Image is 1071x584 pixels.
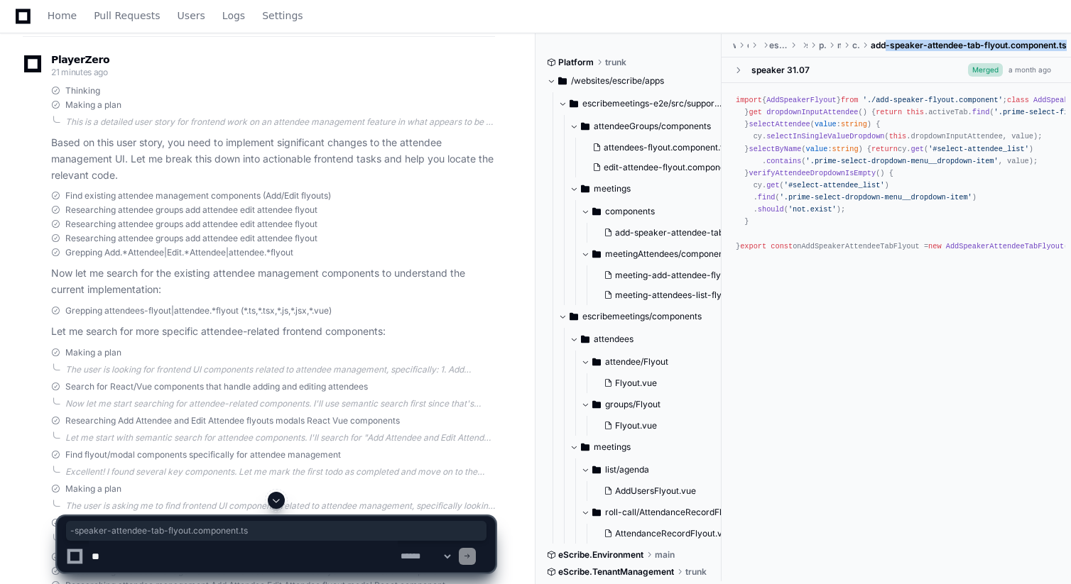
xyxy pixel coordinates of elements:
span: Logs [222,11,245,20]
span: escribemeetings-e2e/src/support/pageObjects [582,98,722,109]
span: dropdownInputAttendee [910,132,1002,141]
span: components [605,206,655,217]
span: -speaker-attendee-tab-flyout.component.ts [70,525,482,536]
button: Flyout.vue [598,373,725,393]
span: list/agenda [605,464,649,475]
button: attendeeGroups/components [570,115,734,138]
button: groups/Flyout [581,393,734,416]
span: return [876,108,902,116]
span: return [871,145,898,153]
span: dropdownInputAttendee [766,108,858,116]
svg: Directory [570,95,578,112]
button: meeting-add-attendee-flyout.component.ts [598,265,748,285]
span: add-speaker-attendee-tab-flyout.component.ts [871,40,1067,51]
span: escribemeetings/components [582,311,702,322]
span: import [736,96,762,104]
span: selectInSingleValueDropdown [766,132,884,141]
div: Now let me start searching for attendee-related components. I'll use semantic search first since ... [65,398,495,409]
button: meetings [570,436,734,458]
span: meetings [594,183,631,194]
span: Platform [558,57,594,68]
span: contains [766,157,801,165]
span: meeting-add-attendee-flyout.component.ts [615,270,790,281]
span: AddSpeakerAttendeeTabFlyout [946,242,1064,250]
span: attendees [594,334,634,345]
span: Grepping Add.*Attendee|Edit.*Attendee|attendee.*flyout [65,247,293,258]
span: value [815,120,837,128]
button: escribemeetings/components [558,305,722,328]
button: AddUsersFlyout.vue [598,481,732,501]
span: /websites/escribe/apps [571,75,664,87]
span: attendees-flyout.component.ts [604,142,727,153]
button: meetingAttendees/components [581,243,745,265]
span: Researching Add Attendee and Edit Attendee flyouts modals React Vue components [65,415,400,426]
button: /websites/escribe/apps [547,70,711,92]
span: add-speaker-attendee-tab-flyout.component.ts [615,227,808,238]
span: attendeeGroups/components [594,121,711,132]
span: get [766,181,779,189]
span: '.prime-select-dropdown-menu__dropdown-item' [806,157,999,165]
button: attendee/Flyout [581,351,734,373]
p: Now let me search for the existing attendee management components to understand the current imple... [51,265,495,298]
span: selectByName [749,145,801,153]
span: find [758,193,776,202]
svg: Directory [592,203,601,220]
span: this [889,132,907,141]
span: Grepping attendees-flyout|attendee.*flyout (*.ts,*.tsx,*.js,*.jsx,*.vue) [65,305,332,316]
span: pageObjects [819,40,826,51]
span: Find flyout/modal components specifically for attendee management [65,449,341,461]
span: PlayerZero [51,55,109,64]
span: '#select-attendee_list' [784,181,885,189]
button: list/agenda [581,458,741,481]
span: Flyout.vue [615,378,657,389]
button: Flyout.vue [598,416,725,436]
span: support [806,40,808,51]
span: value [806,145,828,153]
div: { } ; { () { . . ( ); } () { . . ( ); } ( ) { cy. ( . , value); } ( ) { cy. ( ) . ( , value); } (... [736,94,1057,253]
button: attendees-flyout.component.ts [587,138,736,158]
span: get [749,108,761,116]
svg: Directory [581,439,589,456]
span: find [972,108,990,116]
svg: Directory [592,461,601,478]
button: meetings [570,177,734,200]
svg: Directory [592,396,601,413]
span: export [740,242,766,250]
span: : [815,120,867,128]
span: selectAttendee [749,120,810,128]
span: Users [178,11,205,20]
button: add-speaker-attendee-tab-flyout.component.ts [598,223,748,243]
span: Making a plan [65,483,121,495]
span: this [906,108,924,116]
span: './add-speaker-flyout.component' [863,96,1003,104]
span: trunk [605,57,626,68]
span: should [758,205,784,214]
div: a month ago [1009,65,1051,75]
span: Researching attendee groups add attendee edit attendee flyout [65,233,317,244]
button: escribemeetings-e2e/src/support/pageObjects [558,92,722,115]
span: '#select-attendee_list' [928,145,1029,153]
span: Researching attendee groups add attendee edit attendee flyout [65,219,317,230]
span: meetingAttendees/components [605,248,731,260]
svg: Directory [581,180,589,197]
span: groups/Flyout [605,399,660,410]
svg: Directory [570,308,578,325]
span: : [806,145,859,153]
span: '.prime-select-dropdown-menu__dropdown-item' [780,193,972,202]
span: Settings [262,11,303,20]
span: Pull Requests [94,11,160,20]
svg: Directory [558,72,567,89]
span: components [852,40,859,51]
svg: Directory [581,118,589,135]
span: verifyAttendeeDropdownIsEmpty [749,169,876,177]
span: escribe [747,40,749,51]
span: activeTab [928,108,967,116]
span: websites [733,40,736,51]
svg: Directory [581,331,589,348]
p: Based on this user story, you need to implement significant changes to the attendee management UI... [51,135,495,183]
span: Search for React/Vue components that handle adding and editing attendees [65,381,368,392]
span: get [910,145,923,153]
span: AddUsersFlyout.vue [615,485,696,497]
span: edit-attendee-flyout.component.ts [604,162,742,173]
span: 'not.exist' [788,205,837,214]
